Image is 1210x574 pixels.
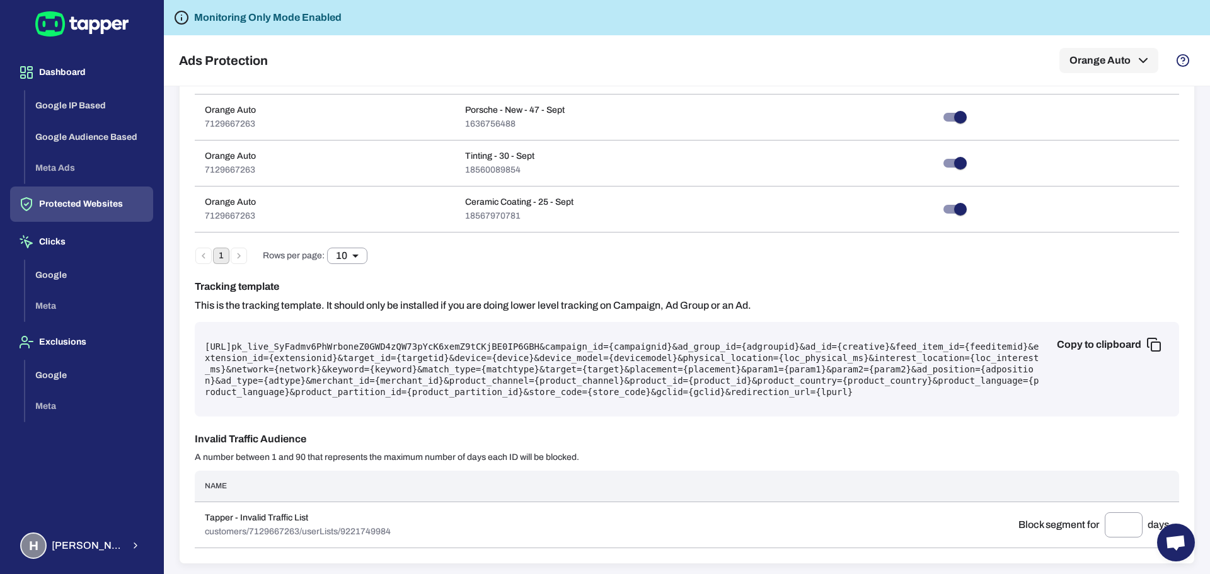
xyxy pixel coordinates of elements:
[195,279,751,294] h6: Tracking template
[25,360,153,391] button: Google
[25,122,153,153] button: Google Audience Based
[205,151,256,162] p: Orange Auto
[195,432,579,447] h6: Invalid Traffic Audience
[10,187,153,222] button: Protected Websites
[195,452,579,463] p: A number between 1 and 90 that represents the maximum number of days each ID will be blocked.
[195,471,1008,502] th: Name
[194,10,342,25] h6: Monitoring Only Mode Enabled
[205,210,256,222] p: 7129667263
[1157,524,1195,561] div: Open chat
[25,369,153,379] a: Google
[465,164,534,176] p: 18560089854
[205,526,391,537] p: customers/7129667263/userLists/9221749984
[52,539,123,552] span: [PERSON_NAME] Moaref
[465,105,565,116] p: Porsche - New - 47 - Sept
[10,66,153,77] a: Dashboard
[205,341,1169,398] pre: [URL] pk_live_SyFadmv6PhWrboneZ0GWD4zQW73pYcK6xemZ9tCKjBE0IP6GBH &campaign_id={campaignid}&ad_gro...
[1148,519,1169,531] p: days
[465,197,573,208] p: Ceramic Coating - 25 - Sept
[213,248,229,264] button: page 1
[20,532,47,559] div: H
[10,198,153,209] a: Protected Websites
[10,236,153,246] a: Clicks
[25,90,153,122] button: Google IP Based
[195,248,248,264] nav: pagination navigation
[179,53,268,68] h5: Ads Protection
[1047,332,1169,357] button: Copy to clipboard
[1018,519,1100,531] p: Block segment for
[10,527,153,564] button: H[PERSON_NAME] Moaref
[25,260,153,291] button: Google
[10,224,153,260] button: Clicks
[205,164,256,176] p: 7129667263
[205,118,256,130] p: 7129667263
[205,105,256,116] p: Orange Auto
[174,10,189,25] svg: Tapper is not blocking any fraudulent activity for this domain
[25,268,153,279] a: Google
[25,130,153,141] a: Google Audience Based
[465,118,565,130] p: 1636756488
[10,55,153,90] button: Dashboard
[465,210,573,222] p: 18567970781
[25,100,153,110] a: Google IP Based
[205,197,256,208] p: Orange Auto
[263,250,325,261] span: Rows per page:
[1059,48,1158,73] button: Orange Auto
[205,512,391,524] p: Tapper - Invalid Traffic List
[10,324,153,360] button: Exclusions
[327,248,367,264] div: 10
[10,336,153,347] a: Exclusions
[465,151,534,162] p: Tinting - 30 - Sept
[195,299,751,312] p: This is the tracking template. It should only be installed if you are doing lower level tracking ...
